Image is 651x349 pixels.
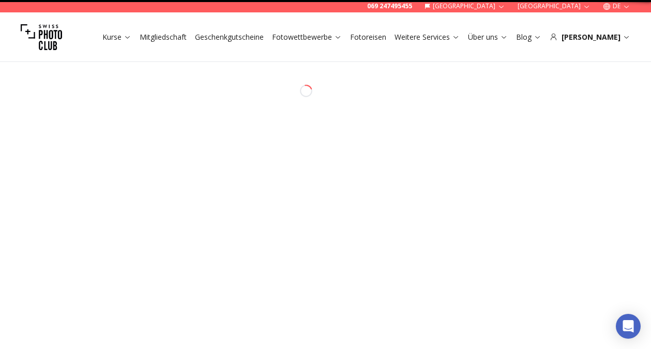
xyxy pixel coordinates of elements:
[464,30,512,44] button: Über uns
[140,32,187,42] a: Mitgliedschaft
[135,30,191,44] button: Mitgliedschaft
[102,32,131,42] a: Kurse
[616,314,641,339] div: Open Intercom Messenger
[512,30,546,44] button: Blog
[390,30,464,44] button: Weitere Services
[367,2,412,10] a: 069 247495455
[191,30,268,44] button: Geschenkgutscheine
[98,30,135,44] button: Kurse
[516,32,541,42] a: Blog
[268,30,346,44] button: Fotowettbewerbe
[195,32,264,42] a: Geschenkgutscheine
[346,30,390,44] button: Fotoreisen
[395,32,460,42] a: Weitere Services
[21,17,62,58] img: Swiss photo club
[272,32,342,42] a: Fotowettbewerbe
[468,32,508,42] a: Über uns
[550,32,630,42] div: [PERSON_NAME]
[350,32,386,42] a: Fotoreisen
